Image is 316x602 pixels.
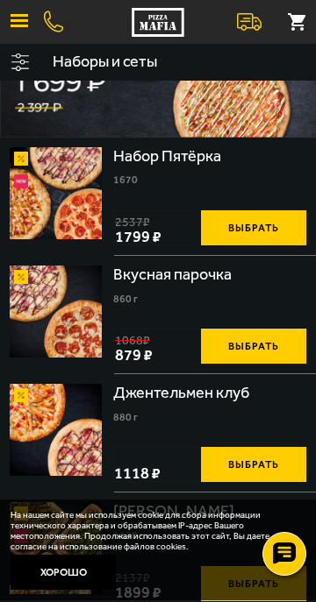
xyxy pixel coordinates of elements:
p: На нашем сайте мы используем cookie для сбора информации технического характера и обрабатываем IP... [11,510,295,552]
s: 1068 ₽ [115,334,150,347]
a: АкционныйВкусная парочка [10,266,102,358]
div: Джентельмен клуб [113,384,253,403]
button: Наборы и сеты [39,44,316,81]
img: Акционный [14,388,28,402]
a: АкционныйНовинкаНабор Пятёрка [10,147,102,239]
span: 879 ₽ [115,347,153,363]
span: 1799 ₽ [115,229,162,244]
button: Выбрать [201,447,306,482]
span: 1118 ₽ [114,465,161,481]
button: Выбрать [201,210,306,245]
img: Акционный [14,152,28,166]
img: Акционный [14,270,28,284]
img: Джентельмен клуб [10,384,102,476]
div: Вкусная парочка [113,266,235,285]
img: Новинка [14,174,28,188]
s: 2537 ₽ [115,216,150,229]
button: Выбрать [201,329,306,364]
span: 860 г [113,293,138,305]
a: АкционныйДжентельмен клуб [10,384,102,476]
img: Вкусная парочка [10,266,102,358]
span: 1670 [113,174,138,186]
div: Набор Пятёрка [113,147,225,166]
button: Хорошо [11,555,116,590]
span: 880 г [113,411,138,423]
img: Набор Пятёрка [10,147,102,239]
